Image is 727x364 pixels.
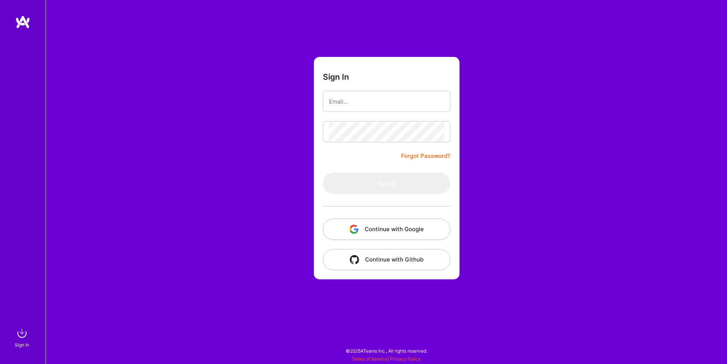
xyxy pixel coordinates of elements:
[329,92,444,111] input: Email...
[352,356,421,362] span: |
[349,225,359,234] img: icon
[350,255,359,264] img: icon
[390,356,421,362] a: Privacy Policy
[323,72,349,82] h3: Sign In
[46,341,727,360] div: © 2025 ATeams Inc., All rights reserved.
[323,219,450,240] button: Continue with Google
[14,326,30,341] img: sign in
[16,326,30,349] a: sign inSign In
[15,15,30,29] img: logo
[323,249,450,270] button: Continue with Github
[401,151,450,161] a: Forgot Password?
[352,356,387,362] a: Terms of Service
[15,341,29,349] div: Sign In
[323,173,450,194] button: Sign In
